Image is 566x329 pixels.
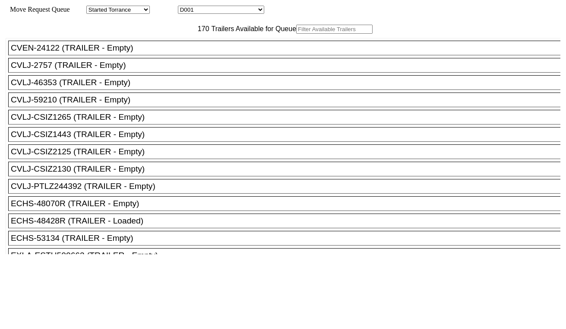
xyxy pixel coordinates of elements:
[11,147,566,157] div: CVLJ-CSIZ2125 (TRAILER - Empty)
[11,251,566,260] div: EXLA-ESTU500663 (TRAILER - Empty)
[11,199,566,208] div: ECHS-48070R (TRAILER - Empty)
[193,25,209,32] span: 170
[11,95,566,105] div: CVLJ-59210 (TRAILER - Empty)
[11,78,566,87] div: CVLJ-46353 (TRAILER - Empty)
[296,25,373,34] input: Filter Available Trailers
[11,233,566,243] div: ECHS-53134 (TRAILER - Empty)
[209,25,297,32] span: Trailers Available for Queue
[152,6,176,13] span: Location
[11,182,566,191] div: CVLJ-PTLZ244392 (TRAILER - Empty)
[11,112,566,122] div: CVLJ-CSIZ1265 (TRAILER - Empty)
[11,130,566,139] div: CVLJ-CSIZ1443 (TRAILER - Empty)
[11,216,566,226] div: ECHS-48428R (TRAILER - Loaded)
[11,164,566,174] div: CVLJ-CSIZ2130 (TRAILER - Empty)
[11,43,566,53] div: CVEN-24122 (TRAILER - Empty)
[6,6,70,13] span: Move Request Queue
[11,61,566,70] div: CVLJ-2757 (TRAILER - Empty)
[71,6,85,13] span: Area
